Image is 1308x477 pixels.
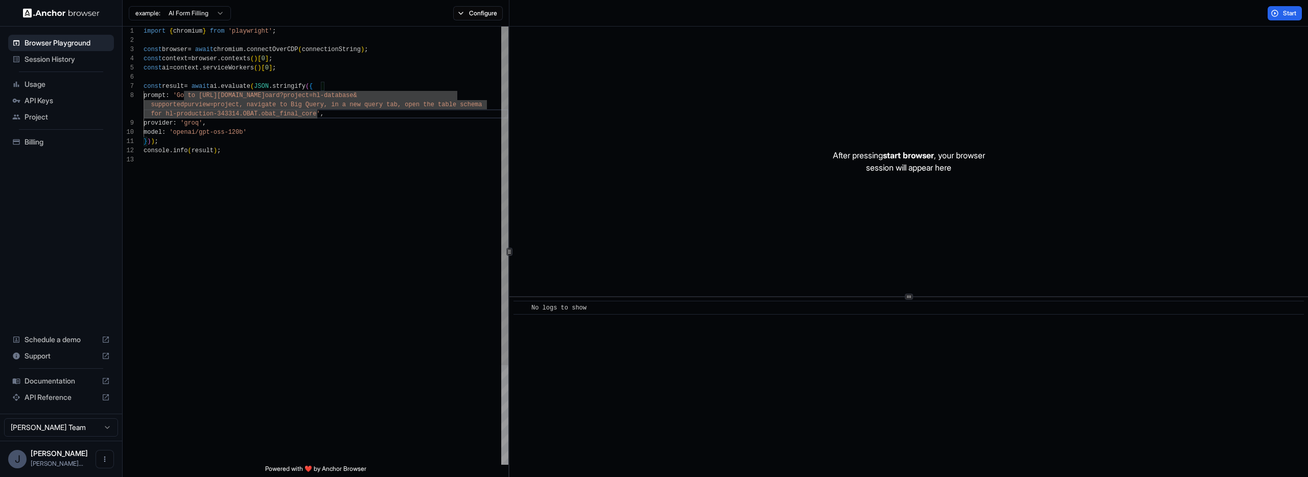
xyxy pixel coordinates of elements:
span: const [144,64,162,71]
span: Project [25,112,110,122]
span: result [192,147,214,154]
span: context [162,55,188,62]
span: result [162,83,184,90]
span: : [162,129,166,136]
div: Schedule a demo [8,331,114,348]
span: ; [155,138,158,145]
div: 1 [123,27,134,36]
span: supportedpurview=project, navigate to Big Query, i [151,101,335,108]
span: Session History [25,54,110,64]
span: import [144,28,166,35]
div: Documentation [8,373,114,389]
span: oard?project=hl-database& [265,92,357,99]
span: ( [250,83,254,90]
span: 0 [265,64,269,71]
span: API Reference [25,392,98,402]
span: ] [269,64,272,71]
span: const [144,83,162,90]
span: await [192,83,210,90]
span: Powered with ❤️ by Anchor Browser [265,465,366,477]
div: 13 [123,155,134,164]
span: { [169,28,173,35]
div: Browser Playground [8,35,114,51]
span: . [269,83,272,90]
span: = [184,83,188,90]
span: browser [162,46,188,53]
span: = [169,64,173,71]
div: 10 [123,128,134,137]
button: Start [1268,6,1302,20]
div: 6 [123,73,134,82]
span: ai [162,64,169,71]
span: ) [214,147,217,154]
span: const [144,55,162,62]
div: 4 [123,54,134,63]
span: ) [254,55,258,62]
span: Schedule a demo [25,335,98,345]
span: ) [151,138,154,145]
div: 3 [123,45,134,54]
span: Jackie Lee [31,449,88,458]
span: . [217,55,221,62]
span: await [195,46,214,53]
div: API Reference [8,389,114,406]
span: . [199,64,202,71]
span: start browser [883,150,934,160]
span: { [309,83,313,90]
span: example: [135,9,160,17]
span: ( [254,64,258,71]
span: jackielee@hl.agency [31,460,83,467]
span: ; [364,46,368,53]
span: context [173,64,199,71]
span: console [144,147,169,154]
span: ; [272,28,276,35]
span: ( [298,46,302,53]
span: ( [306,83,309,90]
span: [ [258,55,261,62]
img: Anchor Logo [23,8,100,18]
div: Support [8,348,114,364]
span: contexts [221,55,250,62]
span: 0 [261,55,265,62]
span: ; [269,55,272,62]
span: ) [147,138,151,145]
span: from [210,28,225,35]
div: Session History [8,51,114,67]
span: 'openai/gpt-oss-120b' [169,129,246,136]
span: evaluate [221,83,250,90]
span: ​ [519,303,524,313]
span: ai [210,83,217,90]
span: : [166,92,169,99]
span: Support [25,351,98,361]
div: 8 [123,91,134,100]
span: info [173,147,188,154]
span: = [188,46,191,53]
span: stringify [272,83,306,90]
span: JSON [254,83,269,90]
span: for hl-production-343314.OBAT.obat_final_core' [151,110,320,117]
span: , [320,110,324,117]
div: 9 [123,118,134,128]
span: , [202,120,206,127]
span: . [169,147,173,154]
span: prompt [144,92,166,99]
span: ) [258,64,261,71]
span: ( [250,55,254,62]
span: n a new query tab, open the table schema [335,101,482,108]
span: No logs to show [531,304,587,312]
span: Billing [25,137,110,147]
span: ) [361,46,364,53]
span: const [144,46,162,53]
span: ] [265,55,269,62]
span: Browser Playground [25,38,110,48]
span: 'groq' [180,120,202,127]
span: } [202,28,206,35]
span: = [188,55,191,62]
span: chromium [214,46,243,53]
button: Open menu [96,450,114,468]
span: Documentation [25,376,98,386]
div: Project [8,109,114,125]
div: 2 [123,36,134,45]
span: ; [272,64,276,71]
span: 'Go to [URL][DOMAIN_NAME] [173,92,265,99]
